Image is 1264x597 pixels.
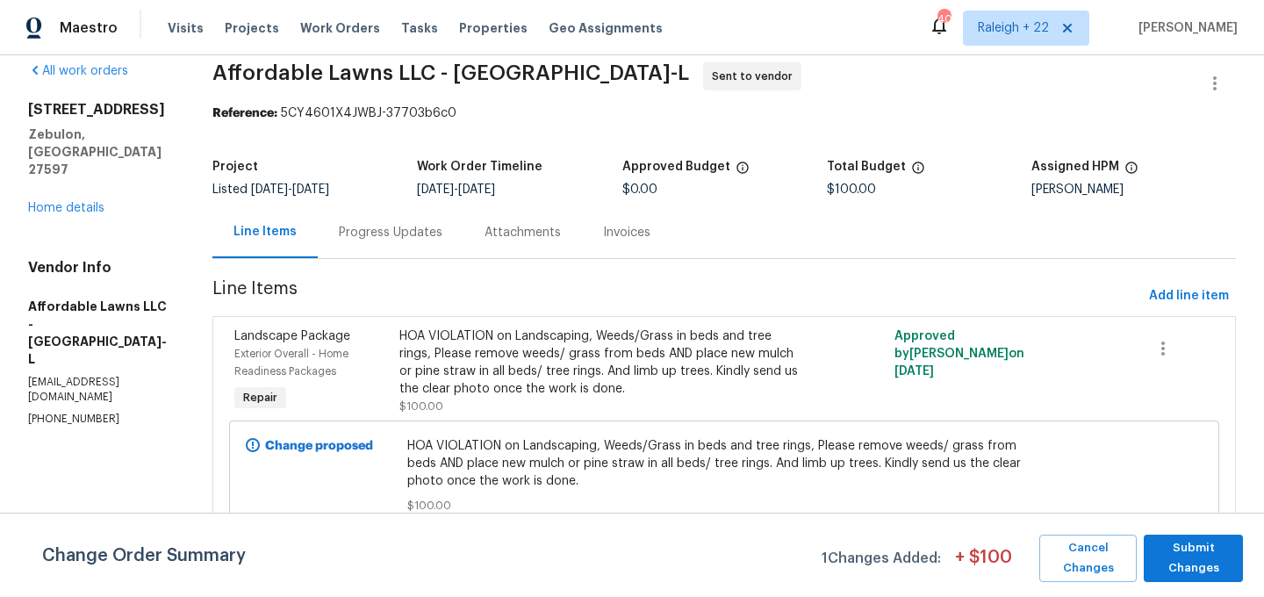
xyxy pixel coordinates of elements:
[822,542,941,582] span: 1 Changes Added:
[458,183,495,196] span: [DATE]
[265,440,373,452] b: Change proposed
[407,497,1042,514] span: $100.00
[1149,285,1229,307] span: Add line item
[459,19,528,37] span: Properties
[28,101,170,119] h2: [STREET_ADDRESS]
[1048,538,1128,579] span: Cancel Changes
[1124,161,1138,183] span: The hpm assigned to this work order.
[1131,19,1238,37] span: [PERSON_NAME]
[911,161,925,183] span: The total cost of line items that have been proposed by Opendoor. This sum includes line items th...
[1153,538,1234,579] span: Submit Changes
[28,298,170,368] h5: Affordable Lawns LLC - [GEOGRAPHIC_DATA]-L
[212,183,329,196] span: Listed
[1142,280,1236,313] button: Add line item
[417,183,454,196] span: [DATE]
[300,19,380,37] span: Work Orders
[339,224,442,241] div: Progress Updates
[212,280,1142,313] span: Line Items
[978,19,1049,37] span: Raleigh + 22
[1031,161,1119,173] h5: Assigned HPM
[712,68,800,85] span: Sent to vendor
[827,161,906,173] h5: Total Budget
[233,223,297,241] div: Line Items
[937,11,950,28] div: 408
[28,202,104,214] a: Home details
[28,259,170,277] h4: Vendor Info
[1031,183,1236,196] div: [PERSON_NAME]
[399,401,443,412] span: $100.00
[168,19,204,37] span: Visits
[236,389,284,406] span: Repair
[894,365,934,378] span: [DATE]
[28,65,128,77] a: All work orders
[549,19,663,37] span: Geo Assignments
[234,349,348,377] span: Exterior Overall - Home Readiness Packages
[212,161,258,173] h5: Project
[225,19,279,37] span: Projects
[28,412,170,427] p: [PHONE_NUMBER]
[736,161,750,183] span: The total cost of line items that have been approved by both Opendoor and the Trade Partner. This...
[28,375,170,405] p: [EMAIL_ADDRESS][DOMAIN_NAME]
[399,327,801,398] div: HOA VIOLATION on Landscaping, Weeds/Grass in beds and tree rings, Please remove weeds/ grass from...
[234,330,350,342] span: Landscape Package
[485,224,561,241] div: Attachments
[894,330,1024,378] span: Approved by [PERSON_NAME] on
[251,183,288,196] span: [DATE]
[292,183,329,196] span: [DATE]
[212,107,277,119] b: Reference:
[28,126,170,178] h5: Zebulon, [GEOGRAPHIC_DATA] 27597
[622,161,730,173] h5: Approved Budget
[955,549,1012,582] span: + $ 100
[42,535,246,582] span: Change Order Summary
[60,19,118,37] span: Maestro
[1039,535,1137,582] button: Cancel Changes
[417,161,542,173] h5: Work Order Timeline
[212,104,1236,122] div: 5CY4601X4JWBJ-37703b6c0
[827,183,876,196] span: $100.00
[407,437,1042,490] span: HOA VIOLATION on Landscaping, Weeds/Grass in beds and tree rings, Please remove weeds/ grass from...
[251,183,329,196] span: -
[603,224,650,241] div: Invoices
[401,22,438,34] span: Tasks
[1144,535,1243,582] button: Submit Changes
[417,183,495,196] span: -
[622,183,657,196] span: $0.00
[212,62,689,83] span: Affordable Lawns LLC - [GEOGRAPHIC_DATA]-L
